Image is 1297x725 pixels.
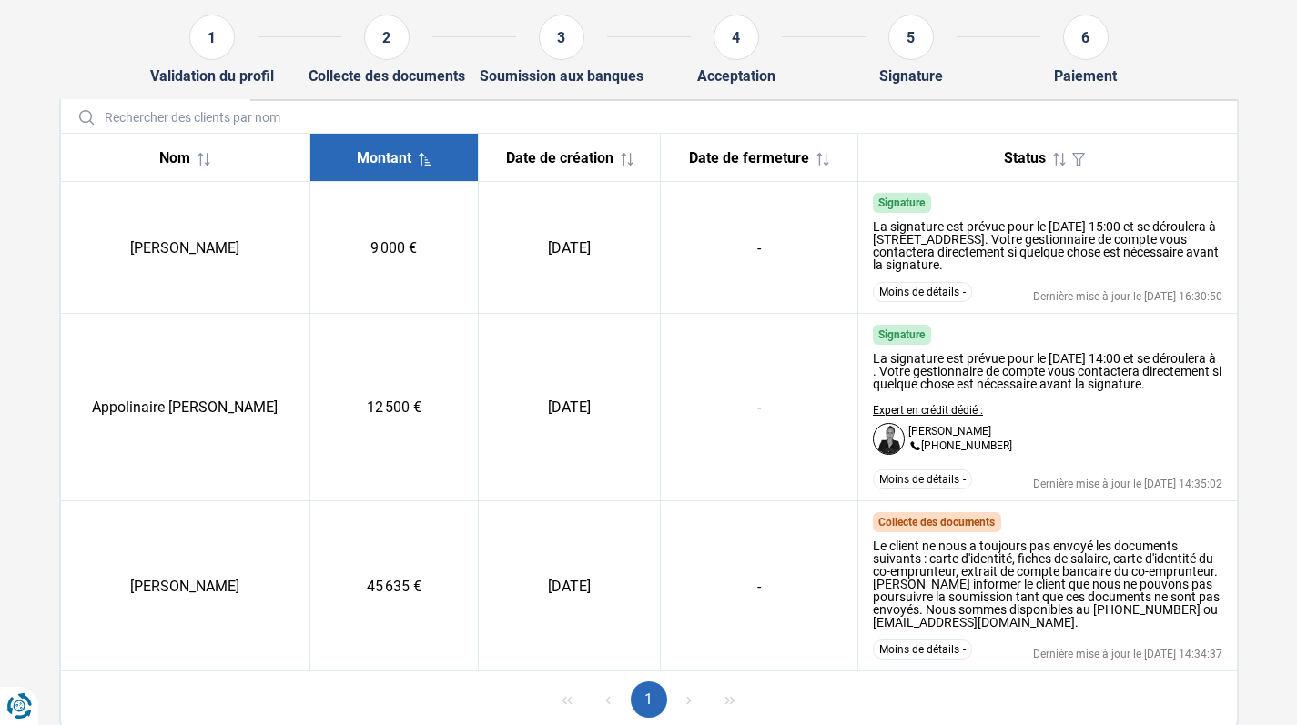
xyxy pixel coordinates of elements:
div: Dernière mise à jour le [DATE] 14:35:02 [1033,478,1222,489]
span: Signature [878,328,925,341]
img: Dafina Haziri [873,423,905,455]
span: Status [1004,149,1046,166]
input: Rechercher des clients par nom [68,101,1230,133]
div: Collecte des documents [309,67,465,85]
td: [PERSON_NAME] [61,182,310,314]
td: 12 500 € [309,314,478,501]
button: Moins de détails [873,282,972,302]
button: Next Page [671,681,707,718]
td: [DATE] [479,501,661,671]
button: Previous Page [590,681,626,718]
td: 45 635 € [309,501,478,671]
span: Signature [878,196,925,209]
div: Le client ne nous a toujours pas envoyé les documents suivants : carte d'identité, fiches de sala... [873,539,1222,629]
td: - [661,182,858,314]
td: 9 000 € [309,182,478,314]
td: - [661,501,858,671]
div: Dernière mise à jour le [DATE] 16:30:50 [1033,291,1222,302]
div: 5 [888,15,934,60]
div: La signature est prévue pour le [DATE] 15:00 et se déroulera à [STREET_ADDRESS]. Votre gestionnai... [873,220,1222,271]
div: 6 [1063,15,1109,60]
span: Date de fermeture [689,149,809,166]
img: +3228860076 [908,440,921,453]
p: [PHONE_NUMBER] [908,440,1012,453]
button: First Page [549,681,585,718]
span: Montant [357,149,411,166]
p: Expert en crédit dédié : [873,405,1012,416]
div: Dernière mise à jour le [DATE] 14:34:37 [1033,649,1222,660]
button: Last Page [712,681,748,718]
div: 1 [189,15,235,60]
span: Date de création [506,149,613,166]
div: La signature est prévue pour le [DATE] 14:00 et se déroulera à . Votre gestionnaire de compte vou... [873,352,1222,390]
td: - [661,314,858,501]
div: Validation du profil [150,67,274,85]
div: 4 [714,15,759,60]
div: 2 [364,15,410,60]
button: Moins de détails [873,469,972,489]
div: Soumission aux banques [480,67,643,85]
td: [DATE] [479,314,661,501]
button: Moins de détails [873,639,972,660]
span: Collecte des documents [878,516,995,529]
td: [PERSON_NAME] [61,501,310,671]
span: Nom [159,149,190,166]
div: Signature [879,67,943,85]
div: Acceptation [697,67,775,85]
td: Appolinaire [PERSON_NAME] [61,314,310,501]
div: 3 [539,15,584,60]
p: [PERSON_NAME] [908,426,991,437]
td: [DATE] [479,182,661,314]
button: Page 1 [631,681,667,718]
div: Paiement [1054,67,1117,85]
